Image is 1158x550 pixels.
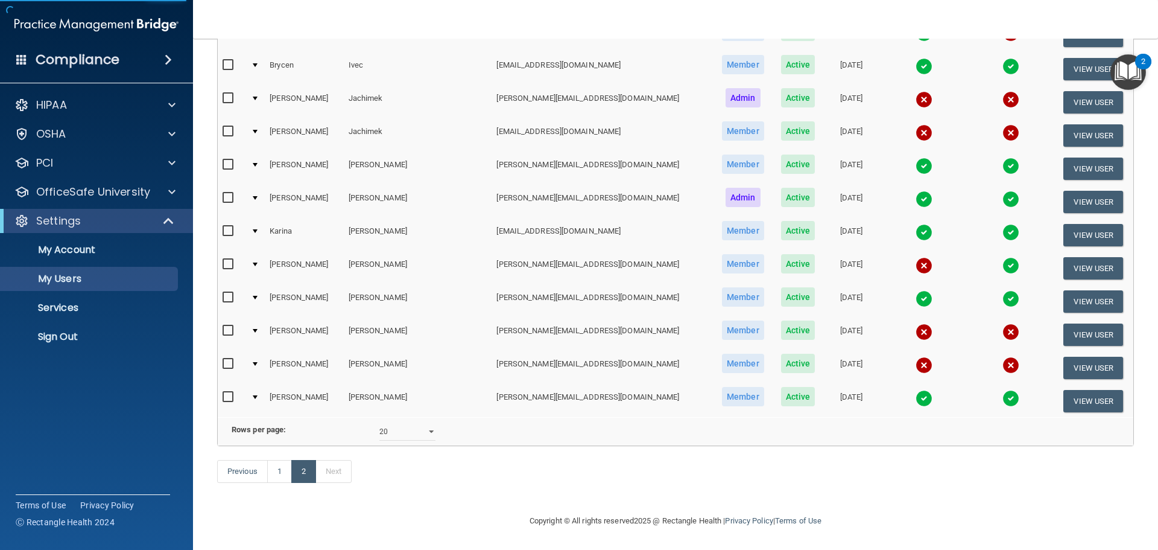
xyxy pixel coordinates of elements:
img: cross.ca9f0e7f.svg [916,357,932,374]
p: OfficeSafe University [36,185,150,199]
td: [PERSON_NAME] [344,351,492,385]
img: tick.e7d51cea.svg [916,191,932,208]
button: View User [1063,390,1123,412]
td: [PERSON_NAME] [265,351,343,385]
p: OSHA [36,127,66,141]
span: Active [781,321,815,340]
button: View User [1063,124,1123,147]
td: [PERSON_NAME] [265,86,343,119]
span: Active [781,121,815,141]
a: OSHA [14,127,176,141]
button: Open Resource Center, 2 new notifications [1110,54,1146,90]
span: Member [722,254,764,273]
td: [DATE] [823,318,880,351]
img: cross.ca9f0e7f.svg [916,324,932,341]
button: View User [1063,158,1123,180]
p: Sign Out [8,331,172,343]
img: cross.ca9f0e7f.svg [916,257,932,274]
button: View User [1063,290,1123,313]
td: [DATE] [823,152,880,185]
td: [DATE] [823,285,880,318]
img: tick.e7d51cea.svg [1002,58,1019,75]
td: [PERSON_NAME][EMAIL_ADDRESS][DOMAIN_NAME] [492,385,713,417]
td: [EMAIL_ADDRESS][DOMAIN_NAME] [492,53,713,86]
span: Active [781,55,815,74]
a: Privacy Policy [80,499,134,511]
td: Karina [265,219,343,252]
td: [PERSON_NAME] [265,318,343,351]
img: cross.ca9f0e7f.svg [916,124,932,141]
td: [PERSON_NAME][EMAIL_ADDRESS][DOMAIN_NAME] [492,318,713,351]
a: Terms of Use [16,499,66,511]
td: [PERSON_NAME] [344,252,492,285]
img: tick.e7d51cea.svg [1002,191,1019,208]
td: [PERSON_NAME][EMAIL_ADDRESS][DOMAIN_NAME] [492,185,713,219]
td: [PERSON_NAME] [344,385,492,417]
img: tick.e7d51cea.svg [916,224,932,241]
td: [DATE] [823,53,880,86]
button: View User [1063,91,1123,114]
span: Active [781,188,815,207]
td: [PERSON_NAME] [265,285,343,318]
button: View User [1063,357,1123,379]
div: Copyright © All rights reserved 2025 @ Rectangle Health | | [455,502,896,540]
button: View User [1063,58,1123,80]
img: cross.ca9f0e7f.svg [1002,357,1019,374]
span: Active [781,387,815,406]
p: My Account [8,244,172,256]
span: Active [781,155,815,174]
img: cross.ca9f0e7f.svg [1002,124,1019,141]
td: [PERSON_NAME] [344,285,492,318]
td: [PERSON_NAME] [344,318,492,351]
img: tick.e7d51cea.svg [1002,158,1019,174]
button: View User [1063,224,1123,246]
td: [PERSON_NAME] [265,185,343,219]
img: cross.ca9f0e7f.svg [1002,91,1019,108]
p: Settings [36,214,81,228]
span: Member [722,155,764,174]
td: [PERSON_NAME][EMAIL_ADDRESS][DOMAIN_NAME] [492,351,713,385]
a: Settings [14,214,175,228]
span: Member [722,121,764,141]
a: Terms of Use [775,516,821,525]
td: [DATE] [823,219,880,252]
td: [EMAIL_ADDRESS][DOMAIN_NAME] [492,119,713,152]
p: My Users [8,273,172,285]
td: Ivec [344,53,492,86]
span: Member [722,321,764,340]
img: tick.e7d51cea.svg [1002,224,1019,241]
span: Admin [726,88,761,107]
td: [PERSON_NAME] [344,152,492,185]
span: Active [781,287,815,307]
td: [PERSON_NAME] [344,185,492,219]
img: tick.e7d51cea.svg [1002,390,1019,407]
img: tick.e7d51cea.svg [916,158,932,174]
td: [DATE] [823,351,880,385]
img: cross.ca9f0e7f.svg [1002,324,1019,341]
a: Previous [217,460,268,483]
p: HIPAA [36,98,67,112]
td: [PERSON_NAME] [265,152,343,185]
td: [PERSON_NAME][EMAIL_ADDRESS][DOMAIN_NAME] [492,152,713,185]
td: [EMAIL_ADDRESS][DOMAIN_NAME] [492,219,713,252]
img: PMB logo [14,13,179,37]
td: [DATE] [823,385,880,417]
span: Member [722,221,764,240]
img: tick.e7d51cea.svg [916,390,932,407]
td: [PERSON_NAME][EMAIL_ADDRESS][DOMAIN_NAME] [492,252,713,285]
td: [DATE] [823,119,880,152]
td: [DATE] [823,185,880,219]
a: 2 [291,460,316,483]
td: [PERSON_NAME] [265,252,343,285]
span: Active [781,221,815,240]
a: OfficeSafe University [14,185,176,199]
td: Jachimek [344,86,492,119]
a: 1 [267,460,292,483]
td: [DATE] [823,86,880,119]
p: Services [8,302,172,314]
td: [DATE] [823,252,880,285]
td: [PERSON_NAME] [344,219,492,252]
span: Ⓒ Rectangle Health 2024 [16,516,115,528]
td: [PERSON_NAME] [265,119,343,152]
td: [PERSON_NAME][EMAIL_ADDRESS][DOMAIN_NAME] [492,285,713,318]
